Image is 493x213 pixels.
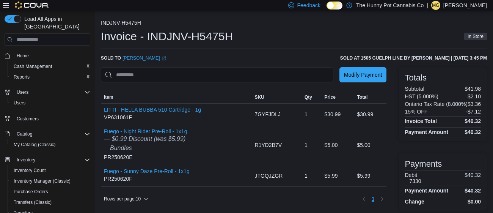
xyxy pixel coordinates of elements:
[468,93,481,99] p: $2.10
[327,9,327,10] span: Dark Mode
[104,196,141,202] span: Rows per page : 10
[427,1,428,10] p: |
[377,194,386,204] button: Next page
[14,51,90,60] span: Home
[11,140,90,149] span: My Catalog (Classic)
[14,155,90,164] span: Inventory
[14,100,25,106] span: Users
[14,142,56,148] span: My Catalog (Classic)
[405,86,424,92] h6: Subtotal
[369,193,378,205] button: Page 1 of 1
[8,72,93,82] button: Reports
[101,67,333,82] input: This is a search bar. As you type, the results lower in the page will automatically filter.
[104,168,190,174] button: Fuego - Sunny Daze Pre-Roll - 1x1g
[255,94,264,100] span: SKU
[101,194,151,204] button: Rows per page:10
[301,91,322,103] button: Qty
[305,94,312,100] span: Qty
[11,198,90,207] span: Transfers (Classic)
[405,199,424,205] h4: Change
[468,33,484,40] span: In Store
[405,188,448,194] h4: Payment Amount
[405,118,437,124] h4: Invoice Total
[405,73,426,82] h3: Totals
[17,157,35,163] span: Inventory
[354,107,386,122] div: $30.99
[8,61,93,72] button: Cash Management
[104,128,187,162] div: PR250620E
[11,187,51,196] a: Purchase Orders
[405,129,448,135] h4: Payment Amount
[2,87,93,98] button: Users
[17,131,32,137] span: Catalog
[360,193,387,205] nav: Pagination for table: MemoryTable from EuiInMemoryTable
[405,93,438,99] h6: HST (5.000%)
[21,15,90,30] span: Load All Apps in [GEOGRAPHIC_DATA]
[11,62,90,71] span: Cash Management
[104,134,187,144] div: — $0.99 Discount (was $5.99)
[11,62,55,71] a: Cash Management
[432,1,439,10] span: MG
[17,89,28,95] span: Users
[2,129,93,139] button: Catalog
[11,73,33,82] a: Reports
[356,1,424,10] p: The Hunny Pot Cannabis Co
[11,98,28,107] a: Users
[357,94,367,100] span: Total
[11,98,90,107] span: Users
[14,63,52,69] span: Cash Management
[465,188,481,194] h4: $40.32
[17,53,29,59] span: Home
[443,1,487,10] p: [PERSON_NAME]
[405,172,421,178] h6: Debit
[11,187,90,196] span: Purchase Orders
[11,166,90,175] span: Inventory Count
[8,186,93,197] button: Purchase Orders
[11,177,74,186] a: Inventory Manager (Classic)
[325,94,336,100] span: Price
[468,199,481,205] h4: $0.00
[101,91,252,103] button: Item
[14,114,90,123] span: Customers
[322,168,354,183] div: $5.99
[14,74,30,80] span: Reports
[322,137,354,153] div: $5.00
[104,168,190,183] div: PR250620F
[122,55,166,61] a: [PERSON_NAME]External link
[327,2,342,9] input: Dark Mode
[11,166,49,175] a: Inventory Count
[14,114,42,123] a: Customers
[101,55,166,61] div: Sold to
[344,71,382,79] span: Modify Payment
[101,20,487,27] nav: An example of EuiBreadcrumbs
[14,88,31,97] button: Users
[8,98,93,108] button: Users
[11,198,55,207] a: Transfers (Classic)
[369,193,378,205] ul: Pagination for table: MemoryTable from EuiInMemoryTable
[11,73,90,82] span: Reports
[2,113,93,124] button: Customers
[360,194,369,204] button: Previous page
[340,55,487,61] h6: Sold at 1505 Guelph Line by [PERSON_NAME] | [DATE] 3:45 PM
[14,129,90,139] span: Catalog
[255,140,282,150] span: R1YD2B7V
[14,88,90,97] span: Users
[354,137,386,153] div: $5.00
[301,137,322,153] div: 1
[464,33,487,40] span: In Store
[14,199,52,205] span: Transfers (Classic)
[405,101,468,107] h6: Ontario Tax Rate (8.000%)
[11,140,59,149] a: My Catalog (Classic)
[354,91,386,103] button: Total
[14,189,48,195] span: Purchase Orders
[465,118,481,124] h4: $40.32
[465,172,481,184] p: $40.32
[468,101,481,107] p: $3.36
[2,155,93,165] button: Inventory
[297,2,320,9] span: Feedback
[465,129,481,135] h4: $40.32
[14,129,35,139] button: Catalog
[405,159,442,169] h3: Payments
[252,91,301,103] button: SKU
[17,116,39,122] span: Customers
